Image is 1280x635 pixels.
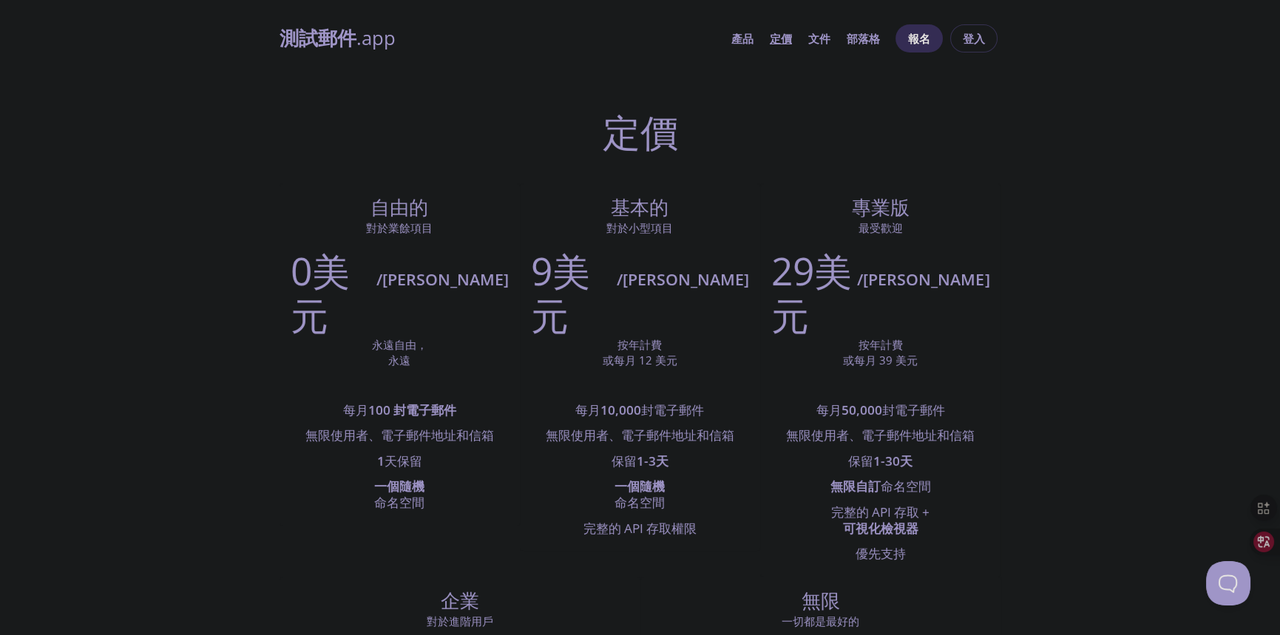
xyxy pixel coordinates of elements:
[617,337,662,352] font: 按年計費
[612,452,637,469] font: 保留
[808,31,830,46] font: 文件
[895,24,943,52] button: 報名
[377,452,385,469] font: 1
[848,452,873,469] font: 保留
[614,494,665,511] font: 命名空間
[731,29,754,48] a: 產品
[808,29,830,48] a: 文件
[376,268,509,290] font: /[PERSON_NAME]
[374,478,424,495] font: 一個隨機
[427,614,493,628] font: 對於進階用戶
[385,452,422,469] font: 天保留
[583,520,697,537] font: 完整的 API 存取權限
[881,478,931,495] font: 命名空間
[770,29,792,48] a: 定價
[617,268,749,290] font: /[PERSON_NAME]
[950,24,998,52] button: 登入
[843,353,918,367] font: 或每月 39 美元
[603,106,678,157] font: 定價
[843,520,918,537] font: 可視化檢視器
[856,545,906,562] font: 優先支持
[963,31,985,46] font: 登入
[388,353,410,367] font: 永遠
[786,427,975,444] font: 無限使用者、電子郵件地址和信箱
[873,452,912,469] font: 1-30天
[611,194,668,220] font: 基本的
[882,401,945,418] font: 封電子郵件
[600,401,641,418] font: 10,000
[641,401,704,418] font: 封電子郵件
[847,29,880,48] a: 部落格
[830,478,881,495] font: 無限自訂
[603,353,677,367] font: 或每月 12 美元
[802,588,840,614] font: 無限
[637,452,668,469] font: 1-3天
[531,245,590,341] font: 9美元
[368,401,456,418] font: 100 封電子郵件
[614,478,665,495] font: 一個隨機
[343,401,368,418] font: 每月
[771,245,852,341] font: 29美元
[606,220,673,235] font: 對於小型項目
[546,427,734,444] font: 無限使用者、電子郵件地址和信箱
[770,31,792,46] font: 定價
[782,614,859,628] font: 一切都是最好的
[370,194,428,220] font: 自由的
[441,588,479,614] font: 企業
[291,245,350,341] font: 0美元
[831,503,929,520] font: 完整的 API 存取 +
[859,337,903,352] font: 按年計費
[356,25,396,51] font: .app
[366,220,433,235] font: 對於業餘項目
[842,401,882,418] font: 50,000
[305,427,494,444] font: 無限使用者、電子郵件地址和信箱
[731,31,754,46] font: 產品
[847,31,880,46] font: 部落格
[1206,561,1250,605] iframe: 求助童子軍信標 - 開放
[859,220,903,235] font: 最受歡迎
[852,194,910,220] font: 專業版
[280,25,356,51] font: 測試郵件
[857,268,989,290] font: /[PERSON_NAME]
[280,26,719,51] a: 測試郵件.app
[816,401,842,418] font: 每月
[372,337,427,352] font: 永遠自由，
[908,31,930,46] font: 報名
[374,494,424,511] font: 命名空間
[575,401,600,418] font: 每月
